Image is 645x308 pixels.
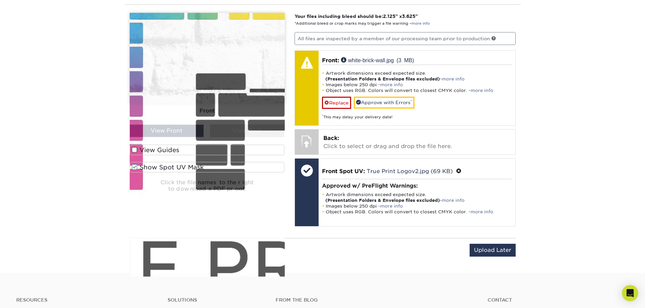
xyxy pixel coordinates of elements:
strong: (Presentation Folders & Envelope files excluded) [325,76,440,81]
p: All files are inspected by a member of our processing team prior to production. [295,32,516,45]
a: more info [471,209,493,214]
div: This may delay your delivery date! [322,109,512,120]
li: Artwork dimensions exceed expected size. - [322,192,512,203]
a: Contact [488,297,629,303]
a: more info [442,198,465,203]
label: Show Spot UV Mask [130,162,285,172]
h4: From the Blog [276,297,469,303]
li: Artwork dimensions exceed expected size. - [322,70,512,82]
a: more info [442,76,465,81]
div: Open Intercom Messenger [622,285,638,301]
h4: Solutions [168,297,265,303]
small: *Additional bleed or crop marks may trigger a file warning – [295,21,430,26]
a: more info [380,204,403,209]
strong: Your files including bleed should be: " x " [295,14,418,19]
strong: (Presentation Folders & Envelope files excluded) [325,198,440,203]
li: Object uses RGB. Colors will convert to closest CMYK color. - [322,88,512,93]
a: more info [411,21,430,26]
span: Back: [323,135,339,141]
span: 2.125 [383,14,395,19]
h4: Resources [16,297,157,303]
span: Front: [322,57,339,64]
a: Approve with Errors* [354,97,414,108]
span: 3.625 [402,14,415,19]
input: Upload Later [470,244,516,257]
span: Front Spot UV: [322,168,365,174]
label: View Guides [130,145,285,155]
li: Object uses RGB. Colors will convert to closest CMYK color. - [322,209,512,215]
a: more info [380,82,403,87]
a: Replace [322,97,351,109]
h4: Approved w/ PreFlight Warnings: [322,183,512,189]
a: white-brick-wall.jpg (3 MB) [341,57,414,63]
li: Images below 250 dpi - [322,203,512,209]
li: Images below 250 dpi - [322,82,512,88]
a: more info [471,88,493,93]
a: True Print Logov2.jpg (69 KB) [367,168,453,174]
p: Click to select or drag and drop the file here. [323,134,511,150]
